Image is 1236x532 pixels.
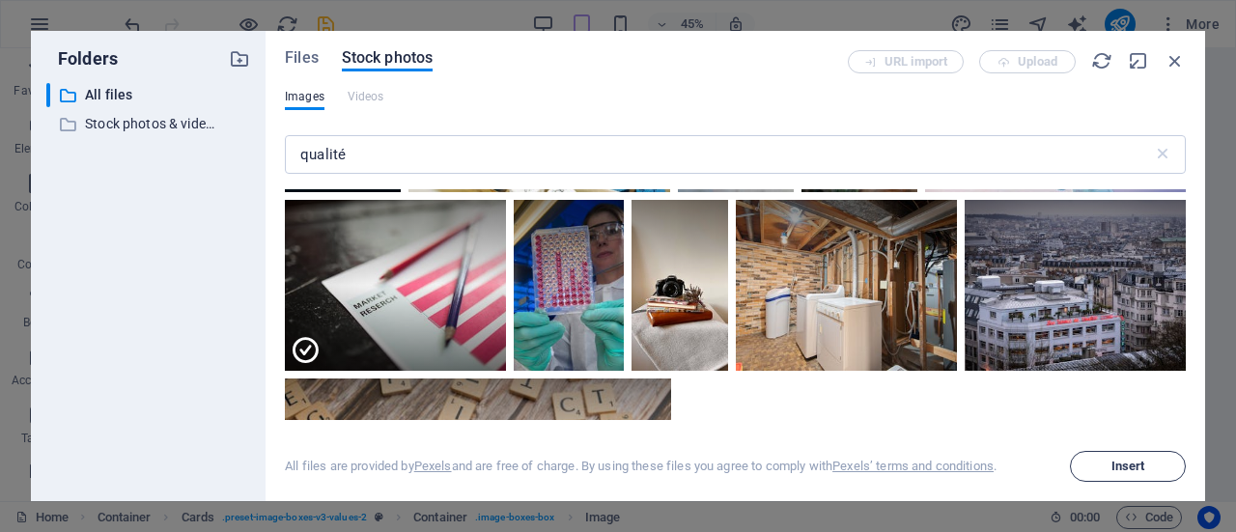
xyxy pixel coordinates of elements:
[46,83,50,107] div: ​
[1070,451,1186,482] button: Insert
[85,113,214,135] p: Stock photos & videos
[46,112,215,136] div: Stock photos & videos
[348,85,384,108] span: This file type is not supported by this element
[414,459,452,473] a: Pexels
[1165,50,1186,71] i: Close
[285,458,997,475] div: All files are provided by and are free of charge. By using these files you agree to comply with .
[229,48,250,70] i: Create new folder
[342,46,433,70] span: Stock photos
[285,135,1153,174] input: Search
[46,46,118,71] p: Folders
[285,46,319,70] span: Files
[285,85,324,108] span: Images
[85,84,214,106] p: All files
[1128,50,1149,71] i: Minimize
[832,459,994,473] a: Pexels’ terms and conditions
[1091,50,1112,71] i: Reload
[1111,461,1145,472] span: Insert
[46,112,250,136] div: Stock photos & videos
